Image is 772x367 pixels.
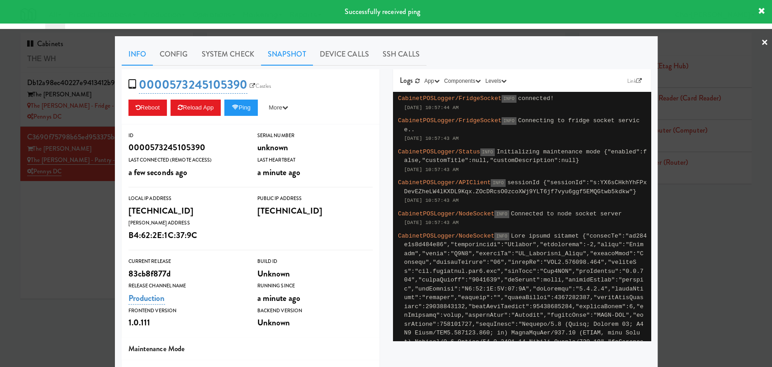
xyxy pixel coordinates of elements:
span: a minute ago [257,292,300,304]
span: CabinetPOSLogger/Status [398,148,480,155]
a: System Check [195,43,261,66]
div: Frontend Version [128,306,244,315]
div: Public IP Address [257,194,373,203]
div: Running Since [257,281,373,291]
span: Logs [400,75,413,86]
a: Link [625,76,644,86]
div: Current Release [128,257,244,266]
span: CabinetPOSLogger/FridgeSocket [398,117,502,124]
div: 83cb8f877d [128,266,244,281]
span: INFO [502,95,516,103]
a: Production [128,292,165,305]
span: Maintenance Mode [128,343,185,354]
div: Unknown [257,315,373,330]
div: Release Channel Name [128,281,244,291]
button: More [261,100,295,116]
span: [DATE] 10:57:43 AM [404,220,459,225]
span: INFO [491,179,505,187]
span: CabinetPOSLogger/NodeSocket [398,210,494,217]
a: 0000573245105390 [139,76,248,94]
button: Ping [224,100,258,116]
span: [DATE] 10:57:44 AM [404,105,459,110]
div: [TECHNICAL_ID] [257,203,373,219]
div: unknown [257,140,373,155]
a: Config [153,43,195,66]
div: [TECHNICAL_ID] [128,203,244,219]
a: Castles [247,81,273,91]
div: [PERSON_NAME] Address [128,219,244,228]
a: Snapshot [261,43,313,66]
button: Levels [483,76,509,86]
button: Reload App [171,100,221,116]
span: Initializing maintenance mode {"enabled":false,"customTitle":null,"customDescription":null} [404,148,647,164]
div: Local IP Address [128,194,244,203]
span: INFO [502,117,516,125]
span: INFO [494,233,509,240]
span: Connected to node socket server [511,210,622,217]
div: 0000573245105390 [128,140,244,155]
div: Unknown [257,266,373,281]
button: App [422,76,442,86]
a: × [761,29,768,57]
span: [DATE] 10:57:43 AM [404,167,459,172]
div: Last Heartbeat [257,156,373,165]
a: Info [122,43,153,66]
div: 1.0.111 [128,315,244,330]
span: CabinetPOSLogger/NodeSocket [398,233,494,239]
div: Backend Version [257,306,373,315]
span: CabinetPOSLogger/APIClient [398,179,491,186]
div: B4:62:2E:1C:37:9C [128,228,244,243]
span: CabinetPOSLogger/FridgeSocket [398,95,502,102]
span: Successfully received ping [345,6,421,17]
span: [DATE] 10:57:43 AM [404,136,459,141]
div: Build Id [257,257,373,266]
span: a minute ago [257,166,300,178]
span: connected! [518,95,554,102]
span: a few seconds ago [128,166,188,178]
div: Serial Number [257,131,373,140]
span: INFO [480,148,495,156]
a: SSH Calls [376,43,426,66]
div: ID [128,131,244,140]
span: sessionId {"sessionId":"s:YX6sCHkhYhFPxDevEZheLW4lKXDL9Kqx.ZOcDRcsO0zcoXWj9YLT6jf7vyu6ggf5EMQGtwb... [404,179,647,195]
span: Connecting to fridge socket service.. [404,117,640,133]
button: Reboot [128,100,167,116]
span: [DATE] 10:57:43 AM [404,198,459,203]
div: Last Connected (Remote Access) [128,156,244,165]
a: Device Calls [313,43,376,66]
button: Components [442,76,483,86]
span: INFO [494,210,509,218]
